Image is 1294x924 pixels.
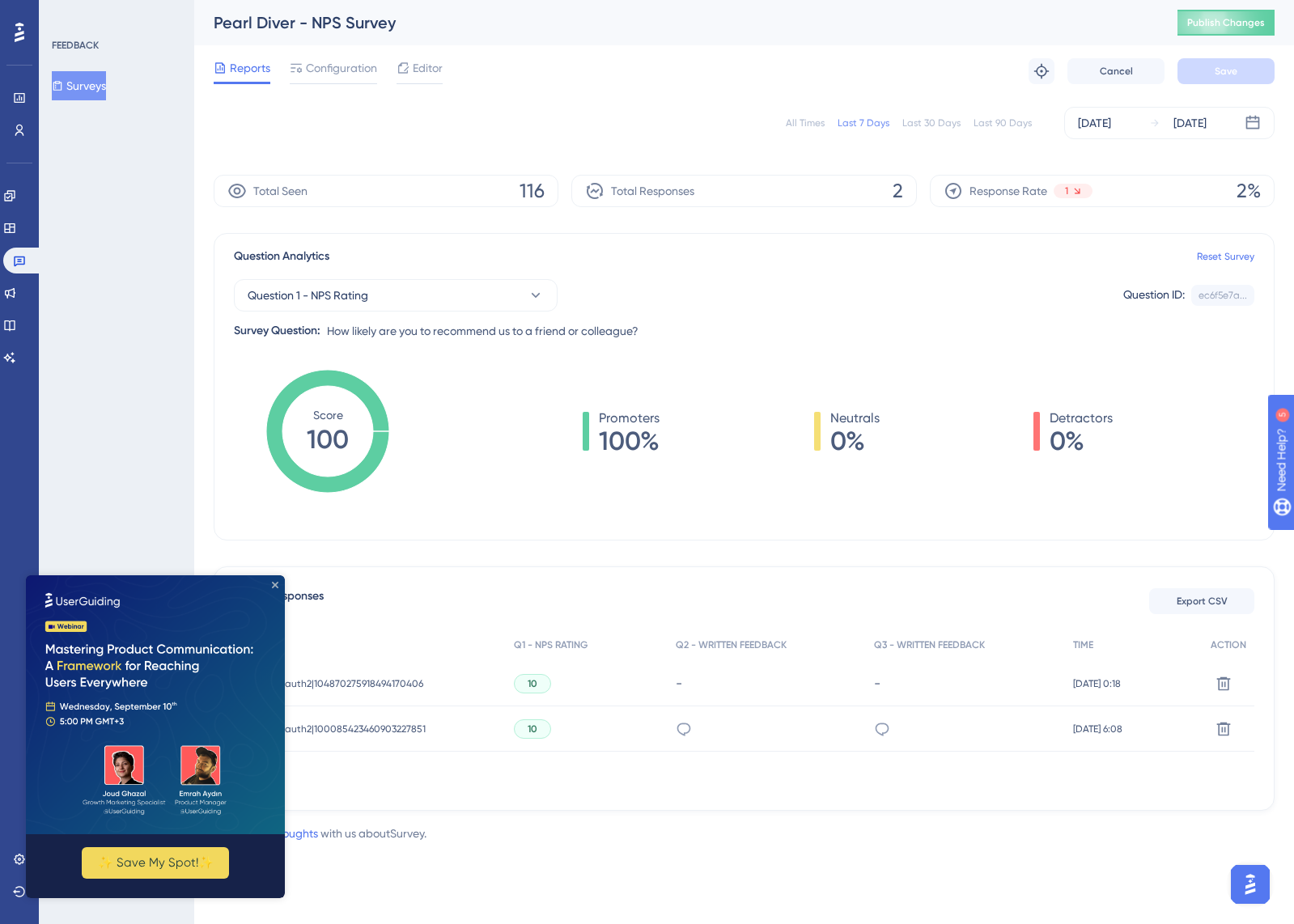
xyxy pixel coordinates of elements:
[1050,409,1113,428] span: Detractors
[1123,285,1185,306] div: Question ID:
[52,71,106,100] button: Surveys
[786,117,825,129] div: All Times
[1177,58,1275,84] button: Save
[242,677,423,690] span: google-oauth2|104870275918494170406
[1073,677,1121,690] span: [DATE] 0:18
[611,181,694,201] span: Total Responses
[234,321,320,341] div: Survey Question:
[676,676,859,691] div: -
[676,638,787,651] span: Q2 - WRITTEN FEEDBACK
[599,409,660,428] span: Promoters
[1215,65,1237,78] span: Save
[413,58,443,78] span: Editor
[246,6,252,13] div: Close Preview
[974,117,1032,129] div: Last 90 Days
[1199,289,1247,302] div: ec6f5e7a...
[1073,638,1093,651] span: TIME
[893,178,903,204] span: 2
[1226,860,1275,909] iframe: UserGuiding AI Assistant Launcher
[313,409,343,422] tspan: Score
[112,8,117,21] div: 5
[1173,113,1207,133] div: [DATE]
[1211,638,1246,651] span: ACTION
[838,117,889,129] div: Last 7 Days
[1187,16,1265,29] span: Publish Changes
[52,39,99,52] div: FEEDBACK
[248,286,368,305] span: Question 1 - NPS Rating
[307,424,349,455] tspan: 100
[1065,184,1068,197] span: 1
[1177,595,1228,608] span: Export CSV
[38,4,101,23] span: Need Help?
[528,677,537,690] span: 10
[1149,588,1254,614] button: Export CSV
[599,428,660,454] span: 100%
[242,723,426,735] span: google-oauth2|100085423460903227851
[1067,58,1165,84] button: Cancel
[874,676,1057,691] div: -
[1197,250,1254,263] a: Reset Survey
[253,181,308,201] span: Total Seen
[234,247,329,266] span: Question Analytics
[56,272,203,303] button: ✨ Save My Spot!✨
[1073,723,1122,735] span: [DATE] 6:08
[327,321,639,341] span: How likely are you to recommend us to a friend or colleague?
[214,824,426,843] div: with us about Survey .
[1237,178,1261,204] span: 2%
[902,117,961,129] div: Last 30 Days
[1177,10,1275,36] button: Publish Changes
[528,723,537,735] span: 10
[514,638,588,651] span: Q1 - NPS RATING
[1078,113,1111,133] div: [DATE]
[230,58,270,78] span: Reports
[874,638,985,651] span: Q3 - WRITTEN FEEDBACK
[520,178,545,204] span: 116
[1050,428,1113,454] span: 0%
[830,409,880,428] span: Neutrals
[214,11,1137,34] div: Pearl Diver - NPS Survey
[969,181,1047,201] span: Response Rate
[830,428,880,454] span: 0%
[1100,65,1133,78] span: Cancel
[234,279,558,312] button: Question 1 - NPS Rating
[306,58,377,78] span: Configuration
